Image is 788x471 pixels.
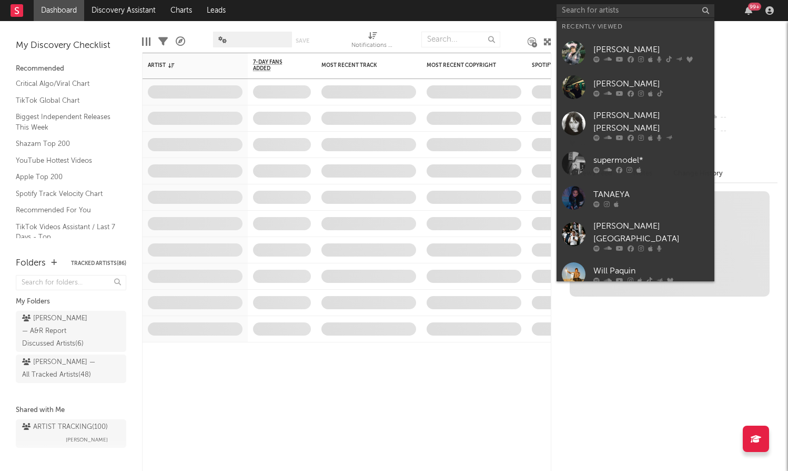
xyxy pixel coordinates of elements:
[557,36,714,70] a: [PERSON_NAME]
[708,124,777,138] div: --
[16,221,116,243] a: TikTok Videos Assistant / Last 7 Days - Top
[16,138,116,150] a: Shazam Top 200
[16,419,126,448] a: ARTIST TRACKING(100)[PERSON_NAME]
[421,32,500,47] input: Search...
[593,154,709,166] div: supermodel*
[22,356,96,381] div: [PERSON_NAME] — All Tracked Artists ( 48 )
[593,43,709,56] div: [PERSON_NAME]
[557,146,714,181] a: supermodel*
[16,257,46,270] div: Folders
[16,63,126,75] div: Recommended
[351,40,393,52] div: Notifications (Artist)
[16,355,126,383] a: [PERSON_NAME] — All Tracked Artists(48)
[22,421,108,434] div: ARTIST TRACKING ( 100 )
[593,77,709,90] div: [PERSON_NAME]
[16,188,116,200] a: Spotify Track Velocity Chart
[158,26,168,57] div: Filters
[593,220,709,246] div: [PERSON_NAME][GEOGRAPHIC_DATA]
[16,404,126,417] div: Shared with Me
[321,62,400,68] div: Most Recent Track
[593,110,709,135] div: [PERSON_NAME] [PERSON_NAME]
[593,264,709,277] div: Will Paquin
[745,6,752,15] button: 99+
[532,62,611,68] div: Spotify Monthly Listeners
[557,70,714,104] a: [PERSON_NAME]
[557,181,714,215] a: TANAEYA
[142,26,150,57] div: Edit Columns
[16,78,116,90] a: Critical Algo/Viral Chart
[16,275,126,290] input: Search for folders...
[16,111,116,133] a: Biggest Independent Releases This Week
[748,3,761,11] div: 99 +
[71,261,126,266] button: Tracked Artists(86)
[176,26,185,57] div: A&R Pipeline
[351,26,393,57] div: Notifications (Artist)
[427,62,506,68] div: Most Recent Copyright
[557,257,714,291] a: Will Paquin
[557,4,714,17] input: Search for artists
[16,204,116,216] a: Recommended For You
[593,188,709,201] div: TANAEYA
[557,215,714,257] a: [PERSON_NAME][GEOGRAPHIC_DATA]
[16,155,116,166] a: YouTube Hottest Videos
[16,311,126,352] a: [PERSON_NAME] — A&R Report Discussed Artists(6)
[66,434,108,446] span: [PERSON_NAME]
[16,296,126,308] div: My Folders
[296,38,309,44] button: Save
[16,95,116,106] a: TikTok Global Chart
[557,104,714,146] a: [PERSON_NAME] [PERSON_NAME]
[253,59,295,72] span: 7-Day Fans Added
[22,312,96,350] div: [PERSON_NAME] — A&R Report Discussed Artists ( 6 )
[16,40,126,52] div: My Discovery Checklist
[708,111,777,124] div: --
[562,21,709,33] div: Recently Viewed
[148,62,227,68] div: Artist
[16,171,116,183] a: Apple Top 200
